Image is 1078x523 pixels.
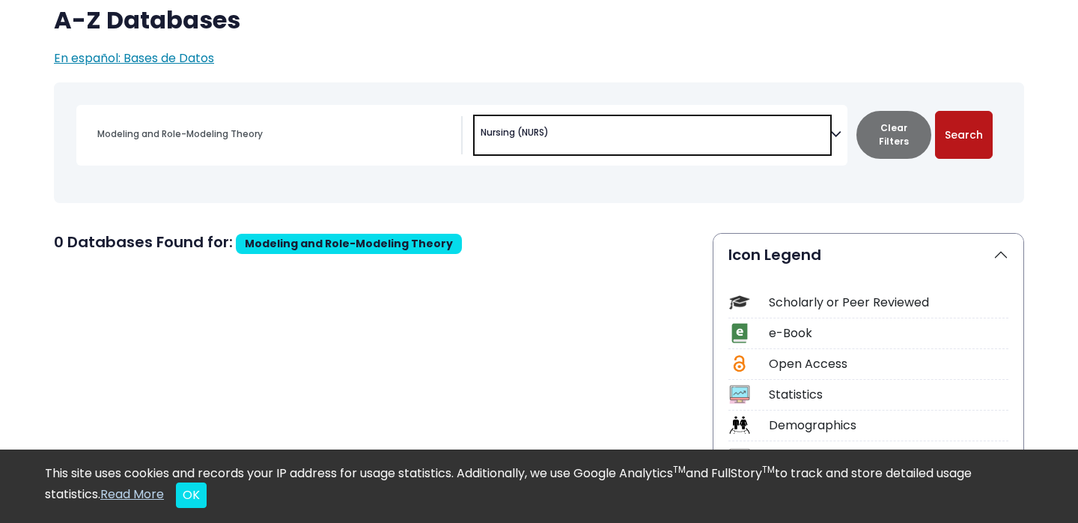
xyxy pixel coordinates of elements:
button: Clear Filters [856,111,931,159]
span: Modeling and Role-Modeling Theory [245,236,453,251]
span: Nursing (NURS) [481,126,549,139]
a: Read More [100,486,164,503]
button: Close [176,483,207,508]
li: Nursing (NURS) [475,126,549,139]
button: Icon Legend [713,234,1023,276]
a: En español: Bases de Datos [54,49,214,67]
div: e-Book [769,324,1008,342]
img: Icon Audio & Video [729,446,749,466]
div: Scholarly or Peer Reviewed [769,294,1008,312]
img: Icon Demographics [729,415,749,435]
nav: Search filters [54,82,1024,203]
img: Icon Scholarly or Peer Reviewed [729,292,749,312]
sup: TM [673,463,686,476]
img: Icon e-Book [729,323,749,343]
input: Search database by title or keyword [88,123,461,145]
img: Icon Open Access [730,354,749,374]
div: Statistics [769,386,1008,404]
span: 0 Databases Found for: [54,232,233,253]
div: Open Access [769,355,1008,373]
div: Demographics [769,417,1008,435]
sup: TM [762,463,775,476]
img: Icon Statistics [729,384,749,405]
button: Submit for Search Results [935,111,993,159]
textarea: Search [552,129,558,141]
div: Audio & Video [769,447,1008,465]
h1: A-Z Databases [54,6,1024,34]
div: This site uses cookies and records your IP address for usage statistics. Additionally, we use Goo... [45,465,1033,508]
